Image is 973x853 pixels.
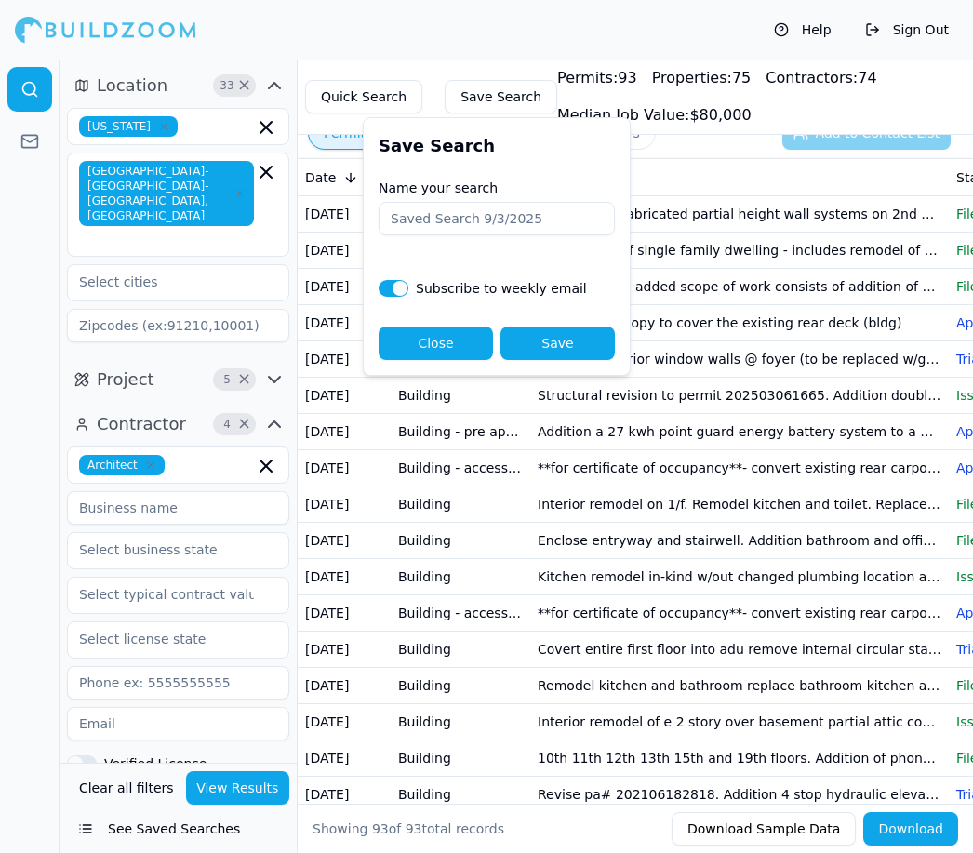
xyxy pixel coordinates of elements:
[298,740,391,777] td: [DATE]
[67,707,289,740] input: Email
[391,668,530,704] td: Building
[298,450,391,486] td: [DATE]
[530,704,949,740] td: Interior remodel of e 2 story over basement partial attic conversion including 1 library space 1 ...
[237,375,251,384] span: Clear Project filters
[79,161,254,226] span: [GEOGRAPHIC_DATA]-[GEOGRAPHIC_DATA]-[GEOGRAPHIC_DATA], [GEOGRAPHIC_DATA]
[298,777,391,813] td: [DATE]
[237,81,251,90] span: Clear Location filters
[67,309,289,342] input: Zipcodes (ex:91210,10001)
[530,233,949,269] td: 2/f: remodel of single family dwelling - includes remodel of existing bathroom alter kitchen layo...
[313,820,504,838] div: Showing of total records
[530,595,949,632] td: **for certificate of occupancy**- convert existing rear carport to adu 330 sq ft (mech electrical...
[186,771,290,805] button: View Results
[305,80,422,113] button: Quick Search
[863,812,958,846] button: Download
[97,411,186,437] span: Contractor
[298,233,391,269] td: [DATE]
[652,69,732,87] span: Properties:
[298,378,391,414] td: [DATE]
[218,370,236,389] span: 5
[652,67,752,89] div: 75
[298,595,391,632] td: [DATE]
[68,533,265,566] input: Select business state
[67,812,289,846] button: See Saved Searches
[379,327,493,360] button: Close
[530,740,949,777] td: 10th 11th 12th 13th 15th and 19th floors. Addition of phone booths and structural anchorage
[298,632,391,668] td: [DATE]
[74,771,179,805] button: Clear all filters
[391,559,530,595] td: Building
[372,821,389,836] span: 93
[379,202,615,235] input: Saved Search 9/3/2025
[530,559,949,595] td: Kitchen remodel in-kind w/out changed plumbing location addition a subpanel in 2nd floor; install...
[298,305,391,341] td: [DATE]
[500,327,615,360] button: Save
[97,367,154,393] span: Project
[79,116,178,137] span: [US_STATE]
[97,73,167,99] span: Location
[766,67,876,89] div: 74
[391,777,530,813] td: Building
[557,104,752,127] div: $ 80,000
[67,409,289,439] button: Contractor4Clear Contractor filters
[298,704,391,740] td: [DATE]
[298,196,391,233] td: [DATE]
[530,341,949,378] td: Demolish interior window walls @ foyer (to be replaced w/guardrail). New roof over atrium w/12 sk...
[391,378,530,414] td: Building
[856,15,958,45] button: Sign Out
[298,486,391,523] td: [DATE]
[298,269,391,305] td: [DATE]
[391,486,530,523] td: Building
[391,704,530,740] td: Building
[557,69,618,87] span: Permits:
[416,282,587,295] label: Subscribe to weekly email
[530,378,949,414] td: Structural revision to permit 202503061665. Addition double psl to assist with load at garage lev...
[104,757,207,770] label: Verified License
[298,414,391,450] td: [DATE]
[530,486,949,523] td: Interior remodel on 1/f. Remodel kitchen and toilet. Replace 2 rear windows with french doors. Re...
[530,777,949,813] td: Revise pa# 202106182818. Addition 4 stop hydraulic elevator. Addition interior hallway at basemen...
[530,632,949,668] td: Covert entire first floor into adu remove internal circular stair from 1st floor to 2nd floor. In...
[67,365,289,394] button: Project5Clear Project filters
[305,168,336,187] span: Date
[298,523,391,559] td: [DATE]
[391,740,530,777] td: Building
[530,414,949,450] td: Addition a 27 kwh point guard energy battery system to a home with existing solar. This permit ap...
[391,595,530,632] td: Building - accessory dwelling unit
[391,523,530,559] td: Building
[530,196,949,233] td: Addition pre-fabricated partial height wall systems on 2nd floor office
[68,578,265,611] input: Select typical contract value
[67,491,289,525] input: Business name
[298,341,391,378] td: [DATE]
[379,181,615,194] label: Name your search
[530,305,949,341] td: Addition a canopy to cover the existing rear deck (bldg)
[406,821,422,836] span: 93
[672,812,856,846] button: Download Sample Data
[68,622,265,656] input: Select license state
[530,450,949,486] td: **for certificate of occupancy**- convert existing rear carport to adu 330 sq ft (mech electrical...
[298,668,391,704] td: [DATE]
[379,133,615,159] h2: Save Search
[237,420,251,429] span: Clear Contractor filters
[68,265,265,299] input: Select cities
[218,415,236,433] span: 4
[298,559,391,595] td: [DATE]
[530,269,949,305] td: Level 1: newly added scope of work consists of addition of a 2nd interior ramp at exit vestibule ...
[765,15,841,45] button: Help
[530,668,949,704] td: Remodel kitchen and bathroom replace bathroom kitchen and hallway windows. Move bedroom wall addi...
[67,71,289,100] button: Location33Clear Location filters
[766,69,858,87] span: Contractors:
[445,80,557,113] button: Save Search
[79,455,165,475] span: Architect
[391,414,530,450] td: Building - pre application
[557,106,689,124] span: Median Job Value:
[391,450,530,486] td: Building - accessory dwelling unit
[557,67,637,89] div: 93
[218,76,236,95] span: 33
[67,666,289,700] input: Phone ex: 5555555555
[530,523,949,559] td: Enclose entryway and stairwell. Addition bathroom and office at gr fl. Rebuild interior staircase...
[391,632,530,668] td: Building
